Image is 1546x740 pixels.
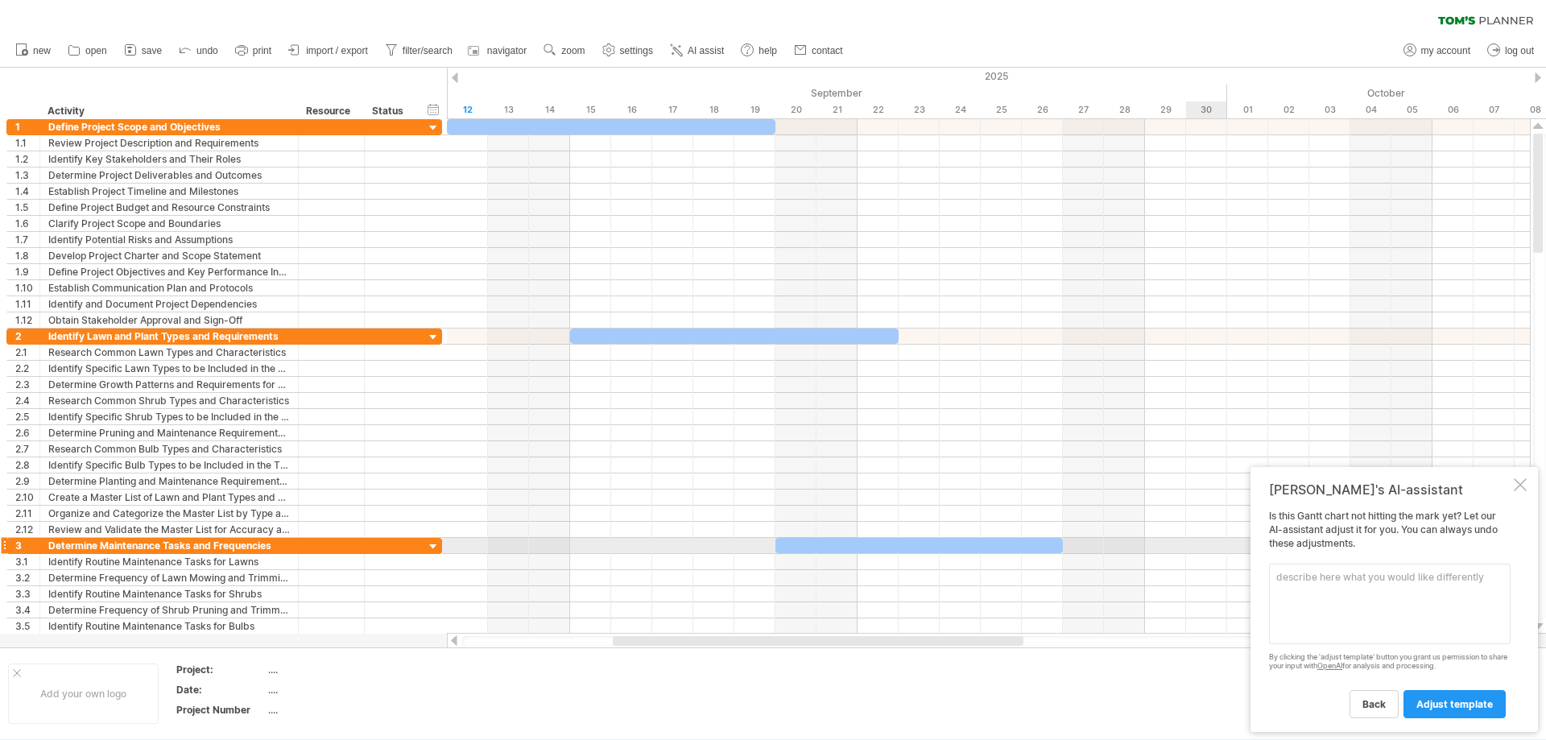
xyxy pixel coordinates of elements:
[15,248,39,263] div: 1.8
[15,151,39,167] div: 1.2
[1063,101,1104,118] div: Saturday, 27 September 2025
[1421,45,1470,56] span: my account
[15,538,39,553] div: 3
[48,296,290,312] div: Identify and Document Project Dependencies
[15,618,39,634] div: 3.5
[15,135,39,151] div: 1.1
[48,248,290,263] div: Develop Project Charter and Scope Statement
[15,393,39,408] div: 2.4
[488,101,529,118] div: Saturday, 13 September 2025
[15,264,39,279] div: 1.9
[48,264,290,279] div: Define Project Objectives and Key Performance Indicators
[1350,101,1391,118] div: Saturday, 4 October 2025
[1227,101,1268,118] div: Wednesday, 1 October 2025
[1483,40,1539,61] a: log out
[1416,698,1493,710] span: adjust template
[15,457,39,473] div: 2.8
[48,151,290,167] div: Identify Key Stakeholders and Their Roles
[48,554,290,569] div: Identify Routine Maintenance Tasks for Lawns
[8,664,159,724] div: Add your own logo
[48,345,290,360] div: Research Common Lawn Types and Characteristics
[1309,101,1350,118] div: Friday, 3 October 2025
[33,45,51,56] span: new
[15,216,39,231] div: 1.6
[268,683,403,697] div: ....
[1022,101,1063,118] div: Friday, 26 September 2025
[48,490,290,505] div: Create a Master List of Lawn and Plant Types and Requirements
[561,45,585,56] span: zoom
[381,40,457,61] a: filter/search
[15,377,39,392] div: 2.3
[15,280,39,296] div: 1.10
[775,101,816,118] div: Saturday, 20 September 2025
[1104,101,1145,118] div: Sunday, 28 September 2025
[48,570,290,585] div: Determine Frequency of Lawn Mowing and Trimming
[48,167,290,183] div: Determine Project Deliverables and Outcomes
[1268,101,1309,118] div: Thursday, 2 October 2025
[48,506,290,521] div: Organize and Categorize the Master List by Type and Requirement
[1505,45,1534,56] span: log out
[253,45,271,56] span: print
[403,45,453,56] span: filter/search
[231,40,276,61] a: print
[15,554,39,569] div: 3.1
[790,40,848,61] a: contact
[48,184,290,199] div: Establish Project Timeline and Milestones
[48,103,289,119] div: Activity
[734,101,775,118] div: Friday, 19 September 2025
[176,663,265,676] div: Project:
[48,586,290,602] div: Identify Routine Maintenance Tasks for Shrubs
[539,40,589,61] a: zoom
[15,570,39,585] div: 3.2
[15,473,39,489] div: 2.9
[465,40,531,61] a: navigator
[15,232,39,247] div: 1.7
[48,329,290,344] div: Identify Lawn and Plant Types and Requirements
[1317,661,1342,670] a: OpenAI
[666,40,729,61] a: AI assist
[48,361,290,376] div: Identify Specific Lawn Types to be Included in the Timeline
[48,216,290,231] div: Clarify Project Scope and Boundaries
[48,393,290,408] div: Research Common Shrub Types and Characteristics
[48,312,290,328] div: Obtain Stakeholder Approval and Sign-Off
[372,103,407,119] div: Status
[15,329,39,344] div: 2
[64,40,112,61] a: open
[1403,690,1506,718] a: adjust template
[48,377,290,392] div: Determine Growth Patterns and Requirements for Each Lawn Type
[48,119,290,134] div: Define Project Scope and Objectives
[85,45,107,56] span: open
[447,101,488,118] div: Friday, 12 September 2025
[176,703,265,717] div: Project Number
[15,200,39,215] div: 1.5
[1145,101,1186,118] div: Monday, 29 September 2025
[812,45,843,56] span: contact
[1186,101,1227,118] div: Tuesday, 30 September 2025
[306,45,368,56] span: import / export
[688,45,724,56] span: AI assist
[529,101,570,118] div: Sunday, 14 September 2025
[693,101,734,118] div: Thursday, 18 September 2025
[620,45,653,56] span: settings
[48,618,290,634] div: Identify Routine Maintenance Tasks for Bulbs
[1432,101,1474,118] div: Monday, 6 October 2025
[48,135,290,151] div: Review Project Description and Requirements
[48,425,290,440] div: Determine Pruning and Maintenance Requirements for Each Shrub Type
[176,683,265,697] div: Date:
[1399,40,1475,61] a: my account
[48,457,290,473] div: Identify Specific Bulb Types to be Included in the Timeline
[15,586,39,602] div: 3.3
[940,101,981,118] div: Wednesday, 24 September 2025
[48,232,290,247] div: Identify Potential Risks and Assumptions
[759,45,777,56] span: help
[1474,101,1515,118] div: Tuesday, 7 October 2025
[1269,653,1511,671] div: By clicking the 'adjust template' button you grant us permission to share your input with for ana...
[48,441,290,457] div: Research Common Bulb Types and Characteristics
[120,40,167,61] a: save
[15,506,39,521] div: 2.11
[142,45,162,56] span: save
[15,602,39,618] div: 3.4
[899,101,940,118] div: Tuesday, 23 September 2025
[15,119,39,134] div: 1
[1269,482,1511,498] div: [PERSON_NAME]'s AI-assistant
